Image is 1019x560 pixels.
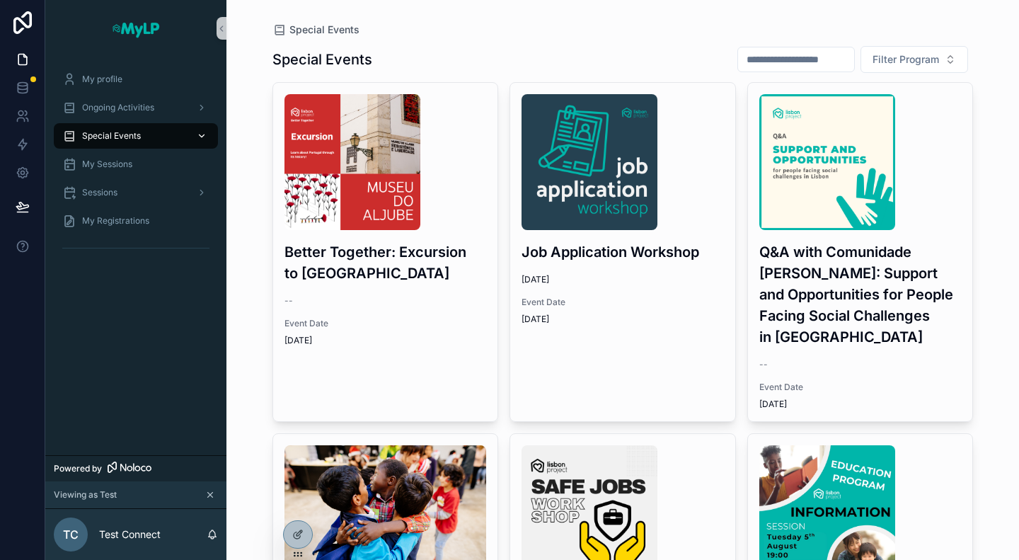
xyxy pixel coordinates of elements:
[82,187,117,198] span: Sessions
[284,241,487,284] h3: Better Together: Excursion to [GEOGRAPHIC_DATA]
[522,297,724,308] span: Event Date
[45,455,226,481] a: Powered by
[873,52,939,67] span: Filter Program
[82,102,154,113] span: Ongoing Activities
[82,215,149,227] span: My Registrations
[759,382,962,393] span: Event Date
[54,180,218,205] a: Sessions
[99,527,161,542] p: Test Connect
[272,23,359,37] a: Special Events
[54,123,218,149] a: Special Events
[860,46,968,73] button: Select Button
[522,241,724,263] h3: Job Application Workshop
[111,17,161,40] img: App logo
[747,82,974,422] a: Poster-(15).pngQ&A with Comunidade [PERSON_NAME]: Support and Opportunities for People Facing Soc...
[63,526,79,543] span: TC
[82,74,122,85] span: My profile
[45,57,226,278] div: scrollable content
[522,274,724,285] span: [DATE]
[759,94,895,230] img: Poster-(15).png
[82,159,132,170] span: My Sessions
[284,295,293,307] span: --
[759,359,768,370] span: --
[54,95,218,120] a: Ongoing Activities
[54,67,218,92] a: My profile
[522,94,657,230] img: myLP-(1).png
[284,318,487,329] span: Event Date
[272,82,499,422] a: My-LP.pngBetter Together: Excursion to [GEOGRAPHIC_DATA]--Event Date[DATE]
[284,335,487,346] span: [DATE]
[54,463,102,474] span: Powered by
[272,50,372,69] h1: Special Events
[54,489,117,501] span: Viewing as Test
[759,241,962,348] h3: Q&A with Comunidade [PERSON_NAME]: Support and Opportunities for People Facing Social Challenges ...
[284,94,420,230] img: My-LP.png
[759,399,962,410] span: [DATE]
[54,208,218,234] a: My Registrations
[54,152,218,177] a: My Sessions
[289,23,359,37] span: Special Events
[509,82,736,422] a: myLP-(1).pngJob Application Workshop[DATE]Event Date[DATE]
[522,314,724,325] span: [DATE]
[82,130,141,142] span: Special Events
